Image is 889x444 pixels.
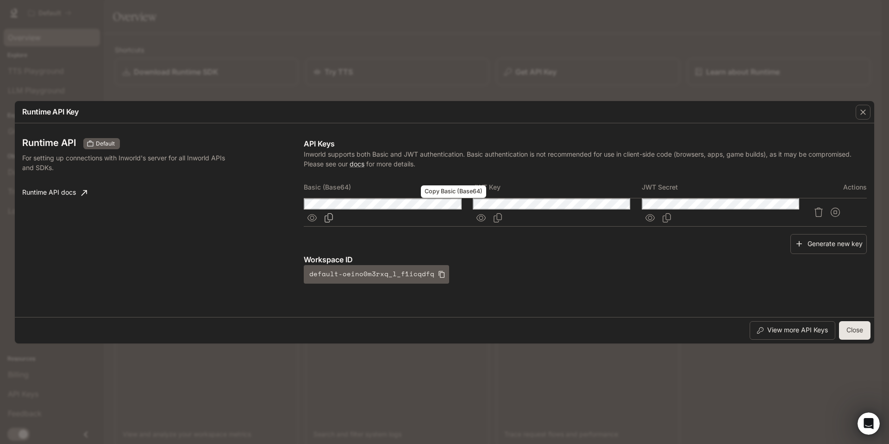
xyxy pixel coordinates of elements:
th: Basic (Base64) [304,176,473,198]
button: View more API Keys [750,321,835,340]
span: Default [92,140,119,148]
p: Inworld supports both Basic and JWT authentication. Basic authentication is not recommended for u... [304,149,867,169]
div: These keys will apply to your current workspace only [83,138,120,149]
button: Suspend API key [827,204,844,221]
a: docs [350,160,364,168]
button: Delete API key [810,204,827,221]
button: default-oeino0m3rxq_l_f1icqdfq [304,265,449,284]
button: Generate new key [790,234,867,254]
th: JWT Key [473,176,642,198]
div: Copy Basic (Base64) [421,185,486,198]
p: Runtime API Key [22,106,79,117]
p: Workspace ID [304,254,867,265]
th: JWT Secret [642,176,811,198]
button: Copy Basic (Base64) [320,209,337,226]
p: API Keys [304,138,867,149]
iframe: Intercom live chat [858,412,880,435]
button: Copy Secret [658,209,675,226]
p: For setting up connections with Inworld's server for all Inworld APIs and SDKs. [22,153,228,172]
button: Close [839,321,870,340]
a: Runtime API docs [19,184,91,202]
th: Actions [810,176,867,198]
button: Copy Key [489,209,506,226]
h3: Runtime API [22,138,76,147]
